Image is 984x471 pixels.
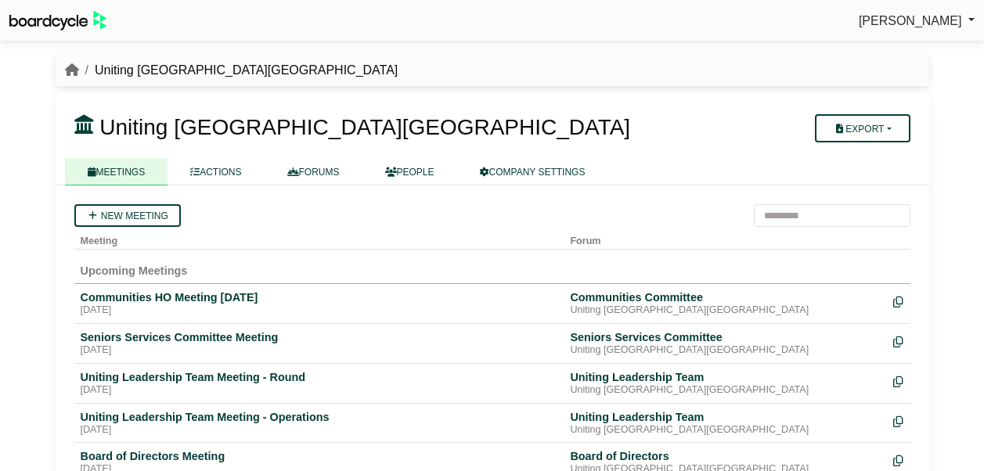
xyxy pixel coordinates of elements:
[893,330,903,351] div: Make a copy
[81,290,558,304] div: Communities HO Meeting [DATE]
[81,344,558,357] div: [DATE]
[65,158,168,185] a: MEETINGS
[99,115,630,139] span: Uniting [GEOGRAPHIC_DATA][GEOGRAPHIC_DATA]
[570,290,881,317] a: Communities Committee Uniting [GEOGRAPHIC_DATA][GEOGRAPHIC_DATA]
[81,449,558,463] div: Board of Directors Meeting
[570,290,881,304] div: Communities Committee
[893,449,903,470] div: Make a copy
[81,384,558,397] div: [DATE]
[81,330,558,344] div: Seniors Services Committee Meeting
[81,264,188,277] span: Upcoming Meetings
[9,11,106,31] img: BoardcycleBlackGreen-aaafeed430059cb809a45853b8cf6d952af9d84e6e89e1f1685b34bfd5cb7d64.svg
[74,227,564,250] th: Meeting
[570,304,881,317] div: Uniting [GEOGRAPHIC_DATA][GEOGRAPHIC_DATA]
[815,114,910,142] button: Export
[570,370,881,397] a: Uniting Leadership Team Uniting [GEOGRAPHIC_DATA][GEOGRAPHIC_DATA]
[81,370,558,384] div: Uniting Leadership Team Meeting - Round
[81,410,558,424] div: Uniting Leadership Team Meeting - Operations
[893,290,903,311] div: Make a copy
[570,330,881,344] div: Seniors Services Committee
[570,424,881,437] div: Uniting [GEOGRAPHIC_DATA][GEOGRAPHIC_DATA]
[570,370,881,384] div: Uniting Leadership Team
[81,304,558,317] div: [DATE]
[570,384,881,397] div: Uniting [GEOGRAPHIC_DATA][GEOGRAPHIC_DATA]
[570,410,881,437] a: Uniting Leadership Team Uniting [GEOGRAPHIC_DATA][GEOGRAPHIC_DATA]
[893,410,903,431] div: Make a copy
[893,370,903,391] div: Make a copy
[859,11,975,31] a: [PERSON_NAME]
[81,370,558,397] a: Uniting Leadership Team Meeting - Round [DATE]
[81,290,558,317] a: Communities HO Meeting [DATE] [DATE]
[570,344,881,357] div: Uniting [GEOGRAPHIC_DATA][GEOGRAPHIC_DATA]
[81,424,558,437] div: [DATE]
[570,330,881,357] a: Seniors Services Committee Uniting [GEOGRAPHIC_DATA][GEOGRAPHIC_DATA]
[168,158,264,185] a: ACTIONS
[457,158,608,185] a: COMPANY SETTINGS
[362,158,457,185] a: PEOPLE
[79,60,398,81] li: Uniting [GEOGRAPHIC_DATA][GEOGRAPHIC_DATA]
[81,330,558,357] a: Seniors Services Committee Meeting [DATE]
[74,204,181,227] a: New meeting
[81,410,558,437] a: Uniting Leadership Team Meeting - Operations [DATE]
[859,14,962,27] span: [PERSON_NAME]
[564,227,887,250] th: Forum
[265,158,362,185] a: FORUMS
[65,60,398,81] nav: breadcrumb
[570,449,881,463] div: Board of Directors
[570,410,881,424] div: Uniting Leadership Team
